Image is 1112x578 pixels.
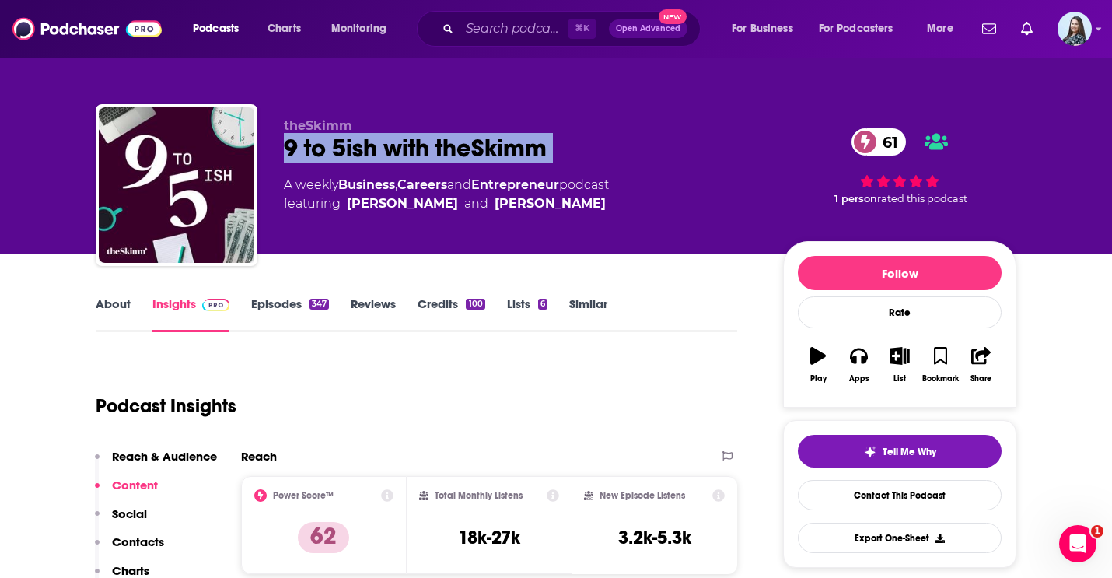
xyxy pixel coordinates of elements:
[1058,12,1092,46] img: User Profile
[435,490,523,501] h2: Total Monthly Listens
[798,523,1002,553] button: Export One-Sheet
[922,374,959,384] div: Bookmark
[867,128,906,156] span: 61
[838,337,879,393] button: Apps
[783,118,1016,215] div: 61 1 personrated this podcast
[112,563,149,578] p: Charts
[883,446,936,458] span: Tell Me Why
[182,16,259,41] button: open menu
[112,506,147,521] p: Social
[351,296,396,332] a: Reviews
[976,16,1002,42] a: Show notifications dropdown
[112,534,164,549] p: Contacts
[96,296,131,332] a: About
[466,299,484,310] div: 100
[721,16,813,41] button: open menu
[284,176,609,213] div: A weekly podcast
[568,19,596,39] span: ⌘ K
[507,296,547,332] a: Lists6
[495,194,606,213] a: Danielle Weisberg
[851,128,906,156] a: 61
[798,256,1002,290] button: Follow
[609,19,687,38] button: Open AdvancedNew
[95,449,217,478] button: Reach & Audience
[879,337,920,393] button: List
[99,107,254,263] img: 9 to 5ish with theSkimm
[447,177,471,192] span: and
[12,14,162,44] img: Podchaser - Follow, Share and Rate Podcasts
[798,296,1002,328] div: Rate
[112,478,158,492] p: Content
[397,177,447,192] a: Careers
[961,337,1002,393] button: Share
[95,534,164,563] button: Contacts
[600,490,685,501] h2: New Episode Listens
[257,16,310,41] a: Charts
[112,449,217,464] p: Reach & Audience
[616,25,680,33] span: Open Advanced
[331,18,386,40] span: Monitoring
[241,449,277,464] h2: Reach
[798,480,1002,510] a: Contact This Podcast
[95,478,158,506] button: Content
[152,296,229,332] a: InsightsPodchaser Pro
[1058,12,1092,46] span: Logged in as brookefortierpr
[268,18,301,40] span: Charts
[95,506,147,535] button: Social
[418,296,484,332] a: Credits100
[819,18,893,40] span: For Podcasters
[1015,16,1039,42] a: Show notifications dropdown
[970,374,991,384] div: Share
[1091,525,1103,538] span: 1
[320,16,407,41] button: open menu
[920,337,960,393] button: Bookmark
[810,374,827,384] div: Play
[569,296,607,332] a: Similar
[96,394,236,418] h1: Podcast Insights
[432,11,715,47] div: Search podcasts, credits, & more...
[193,18,239,40] span: Podcasts
[251,296,329,332] a: Episodes347
[471,177,559,192] a: Entrepreneur
[849,374,869,384] div: Apps
[202,299,229,311] img: Podchaser Pro
[927,18,953,40] span: More
[395,177,397,192] span: ,
[338,177,395,192] a: Business
[347,194,458,213] a: Carly Zakin
[460,16,568,41] input: Search podcasts, credits, & more...
[798,337,838,393] button: Play
[284,194,609,213] span: featuring
[309,299,329,310] div: 347
[809,16,916,41] button: open menu
[732,18,793,40] span: For Business
[618,526,691,549] h3: 3.2k-5.3k
[273,490,334,501] h2: Power Score™
[659,9,687,24] span: New
[834,193,877,205] span: 1 person
[864,446,876,458] img: tell me why sparkle
[298,522,349,553] p: 62
[893,374,906,384] div: List
[798,435,1002,468] button: tell me why sparkleTell Me Why
[916,16,973,41] button: open menu
[538,299,547,310] div: 6
[877,193,967,205] span: rated this podcast
[284,118,352,133] span: theSkimm
[1059,525,1096,562] iframe: Intercom live chat
[464,194,488,213] span: and
[1058,12,1092,46] button: Show profile menu
[458,526,520,549] h3: 18k-27k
